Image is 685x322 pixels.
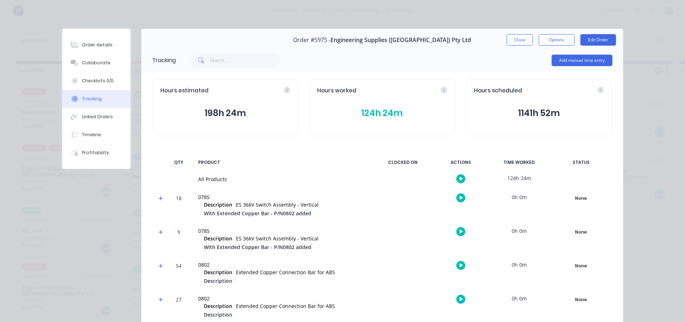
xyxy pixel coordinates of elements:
span: Description [204,302,232,310]
span: ES 36kV Switch Assembly - Vertical [236,201,319,208]
div: 54 [168,258,189,290]
button: 124h 24m [317,106,447,120]
button: Close [507,34,533,46]
span: Description [204,235,232,242]
button: None [555,193,607,203]
div: 0802 [198,261,367,268]
span: With Extended Copper Bar - P/N0802 added [204,210,311,217]
span: Extended Copper Connection Bar for ABS [236,269,335,276]
div: Profitability [82,149,109,156]
button: Profitability [62,144,131,162]
div: ACTIONS [434,155,488,170]
button: Edit Order [580,34,616,46]
button: None [555,295,607,305]
span: Description [204,311,232,318]
div: 0h 0m [492,189,546,205]
button: 1141h 52m [474,106,604,120]
div: 0785 [198,227,367,235]
div: Tracking [82,96,102,102]
button: None [555,227,607,237]
button: Add manual time entry [552,55,612,66]
div: Order details [82,42,113,48]
div: STATUS [551,155,612,170]
span: Extended Copper Connection Bar for ABS [236,303,335,309]
div: 18 [168,190,189,222]
div: TIME WORKED [492,155,546,170]
span: Hours worked [317,87,356,95]
div: PRODUCT [194,155,371,170]
span: Engineering Supplies ([GEOGRAPHIC_DATA]) Pty Ltd [330,37,471,43]
div: Tracking [152,56,176,65]
div: 0h 0m [492,257,546,273]
button: Options [539,34,575,46]
span: Hours estimated [160,87,209,95]
div: CLOCKED ON [376,155,430,170]
button: Timeline [62,126,131,144]
span: Description [204,268,232,276]
div: 0h 0m [492,223,546,239]
span: Order #5975 - [293,37,330,43]
span: With Extended Copper Bar - P/N0802 added [204,243,311,251]
input: Search... [210,53,280,68]
div: None [555,194,607,203]
div: All Products [198,175,367,183]
div: 124h 24m [492,170,546,186]
button: Linked Orders [62,108,131,126]
button: Tracking [62,90,131,108]
button: Order details [62,36,131,54]
span: ES 36kV Switch Assembly - Vertical [236,235,319,242]
div: Checklists 0/0 [82,78,114,84]
div: 0802 [198,295,367,302]
div: None [555,295,607,304]
span: Description [204,277,232,285]
div: 0785 [198,193,367,201]
div: 0h 0m [492,290,546,307]
span: Description [204,201,232,208]
button: Checklists 0/0 [62,72,131,90]
div: QTY [168,155,189,170]
button: None [555,261,607,271]
div: Timeline [82,132,101,138]
div: Linked Orders [82,114,113,120]
div: 9 [168,224,189,256]
span: Hours scheduled [474,87,522,95]
button: Collaborate [62,54,131,72]
button: 198h 24m [160,106,291,120]
div: Collaborate [82,60,110,66]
